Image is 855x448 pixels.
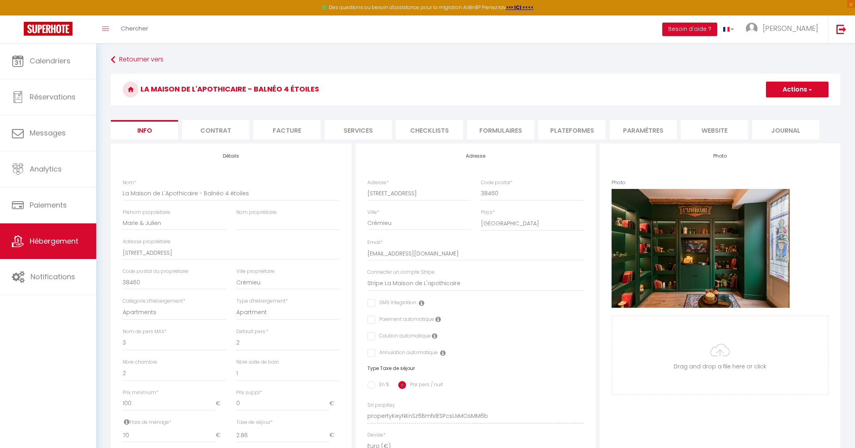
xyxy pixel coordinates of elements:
label: Photo [612,179,625,187]
label: SH propKey [367,402,395,409]
li: Formulaires [467,120,534,139]
h4: Photo [612,153,828,159]
label: Par pers / nuit [406,381,443,390]
label: Catégorie d'hébergement [123,297,185,305]
label: Nom de pers MAX [123,328,167,336]
i: Frais de ménage [124,419,129,425]
h4: Adresse [367,153,584,159]
label: En % [375,381,389,390]
label: Type d'hébergement [236,297,288,305]
label: Devise [367,431,386,439]
span: € [329,428,340,442]
span: Notifications [30,272,75,282]
label: Caution automatique [375,332,431,341]
span: Calendriers [30,56,70,66]
label: Paiement automatique [375,316,434,324]
li: Paramètres [610,120,677,139]
button: Besoin d'aide ? [662,23,717,36]
span: Paiements [30,200,67,210]
label: Adresse [367,179,389,187]
label: Ville [367,209,379,216]
li: Services [325,120,392,139]
button: Actions [766,82,828,97]
label: Nbre chambre [123,358,157,366]
img: ... [746,23,758,34]
label: Adresse propriétaire [123,238,171,246]
label: Prénom propriétaire [123,209,170,216]
li: Checklists [396,120,463,139]
label: Code postal [481,179,513,187]
a: ... [PERSON_NAME] [740,15,828,43]
span: € [329,397,340,411]
li: website [681,120,748,139]
span: Hébergement [30,236,78,246]
span: Analytics [30,164,62,174]
span: € [216,397,226,411]
h6: Type Taxe de séjour [367,366,584,371]
label: Pays [481,209,495,216]
label: Email [367,239,383,246]
label: Code postal du propriétaire [123,268,188,275]
span: € [216,428,226,442]
img: Super Booking [24,22,72,36]
li: Info [111,120,178,139]
label: Prix minimum [123,389,158,397]
a: Chercher [115,15,154,43]
h3: La Maison de L'Apothicaire - Balnéo 4 étoiles [111,74,840,105]
li: Facture [253,120,321,139]
a: Retourner vers [111,53,840,67]
li: Plateformes [538,120,606,139]
label: Prix suppl [236,389,262,397]
label: Nom propriétaire [236,209,277,216]
h4: Détails [123,153,340,159]
label: Ville propriétaire [236,268,275,275]
li: Journal [752,120,819,139]
li: Contrat [182,120,249,139]
span: Chercher [121,24,148,32]
label: Frais de ménage [123,419,171,426]
span: Réservations [30,92,76,102]
label: Nbre salle de bain [236,358,279,366]
img: logout [836,24,846,34]
label: Nom [123,179,137,187]
label: Connecter un compte Stripe [367,269,435,276]
label: Default pers. [236,328,268,336]
label: Taxe de séjour [236,419,273,426]
span: Messages [30,128,66,138]
a: >>> ICI <<<< [506,4,534,11]
span: [PERSON_NAME] [763,23,818,33]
